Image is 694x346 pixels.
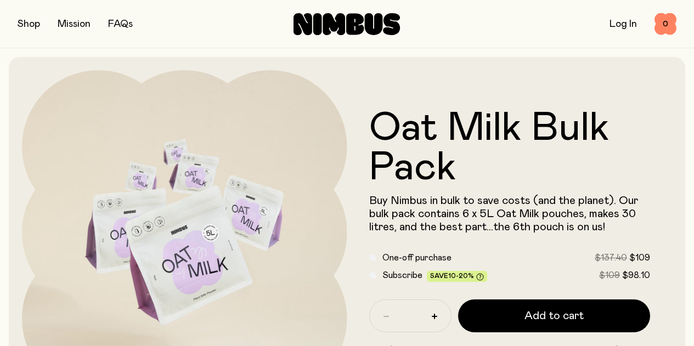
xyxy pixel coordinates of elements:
[595,253,627,262] span: $137.40
[622,271,650,280] span: $98.10
[58,19,91,29] a: Mission
[448,273,474,279] span: 10-20%
[369,109,651,188] h1: Oat Milk Bulk Pack
[369,195,638,232] span: Buy Nimbus in bulk to save costs (and the planet). Our bulk pack contains 6 x 5L Oat Milk pouches...
[524,308,584,324] span: Add to cart
[610,19,637,29] a: Log In
[430,273,484,281] span: Save
[654,13,676,35] button: 0
[599,271,620,280] span: $109
[629,253,650,262] span: $109
[108,19,133,29] a: FAQs
[382,253,452,262] span: One-off purchase
[458,299,651,332] button: Add to cart
[382,271,422,280] span: Subscribe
